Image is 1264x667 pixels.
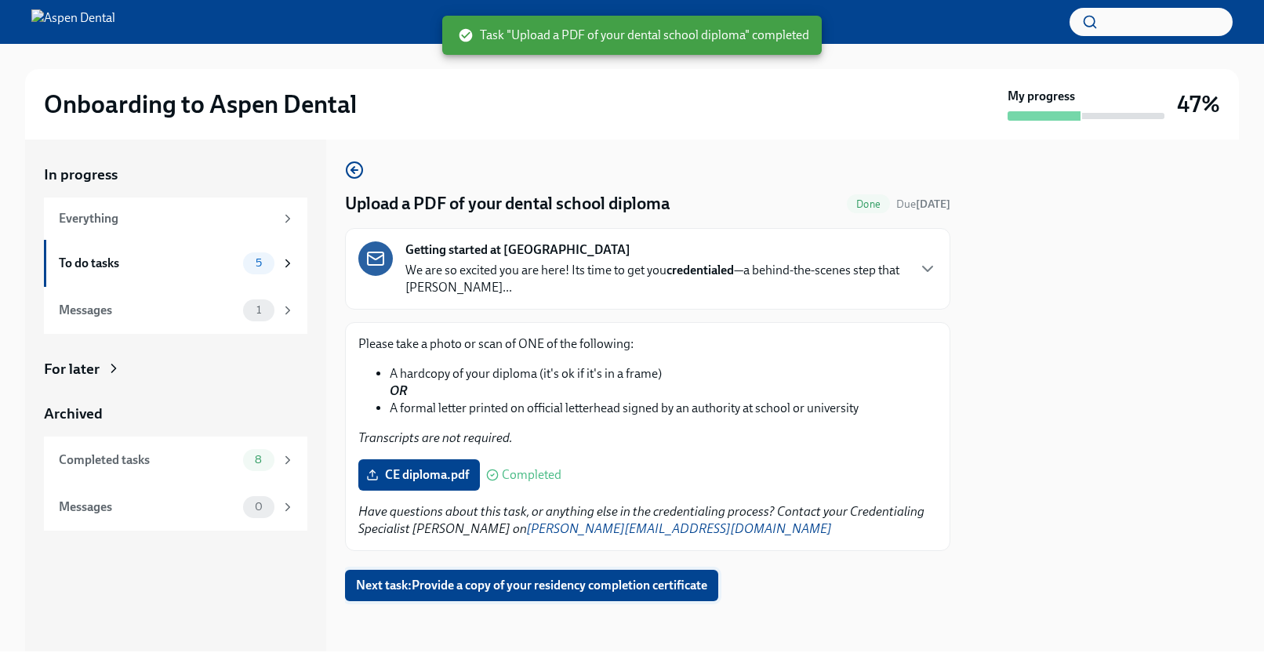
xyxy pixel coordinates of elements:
[358,504,924,536] em: Have questions about this task, or anything else in the credentialing process? Contact your Crede...
[847,198,890,210] span: Done
[527,521,832,536] a: [PERSON_NAME][EMAIL_ADDRESS][DOMAIN_NAME]
[44,484,307,531] a: Messages0
[44,404,307,424] a: Archived
[44,437,307,484] a: Completed tasks8
[405,262,906,296] p: We are so excited you are here! Its time to get you —a behind-the-scenes step that [PERSON_NAME]...
[59,210,274,227] div: Everything
[44,359,307,379] a: For later
[358,459,480,491] label: CE diploma.pdf
[896,197,950,212] span: September 5th, 2025 10:00
[44,359,100,379] div: For later
[896,198,950,211] span: Due
[458,27,809,44] span: Task "Upload a PDF of your dental school diploma" completed
[390,365,937,400] li: A hardcopy of your diploma (it's ok if it's in a frame)
[369,467,469,483] span: CE diploma.pdf
[356,578,707,593] span: Next task : Provide a copy of your residency completion certificate
[31,9,115,34] img: Aspen Dental
[916,198,950,211] strong: [DATE]
[44,165,307,185] a: In progress
[1177,90,1220,118] h3: 47%
[667,263,734,277] strong: credentialed
[245,501,272,513] span: 0
[1008,88,1075,105] strong: My progress
[246,257,271,269] span: 5
[247,304,271,316] span: 1
[390,383,407,398] strong: OR
[345,192,670,216] h4: Upload a PDF of your dental school diploma
[345,570,718,601] button: Next task:Provide a copy of your residency completion certificate
[59,302,237,319] div: Messages
[44,240,307,287] a: To do tasks5
[44,89,357,120] h2: Onboarding to Aspen Dental
[390,400,937,417] li: A formal letter printed on official letterhead signed by an authority at school or university
[245,454,271,466] span: 8
[358,430,513,445] em: Transcripts are not required.
[405,241,630,259] strong: Getting started at [GEOGRAPHIC_DATA]
[59,451,237,469] div: Completed tasks
[59,498,237,516] div: Messages
[44,198,307,240] a: Everything
[59,255,237,272] div: To do tasks
[44,287,307,334] a: Messages1
[502,469,561,481] span: Completed
[358,335,937,353] p: Please take a photo or scan of ONE of the following:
